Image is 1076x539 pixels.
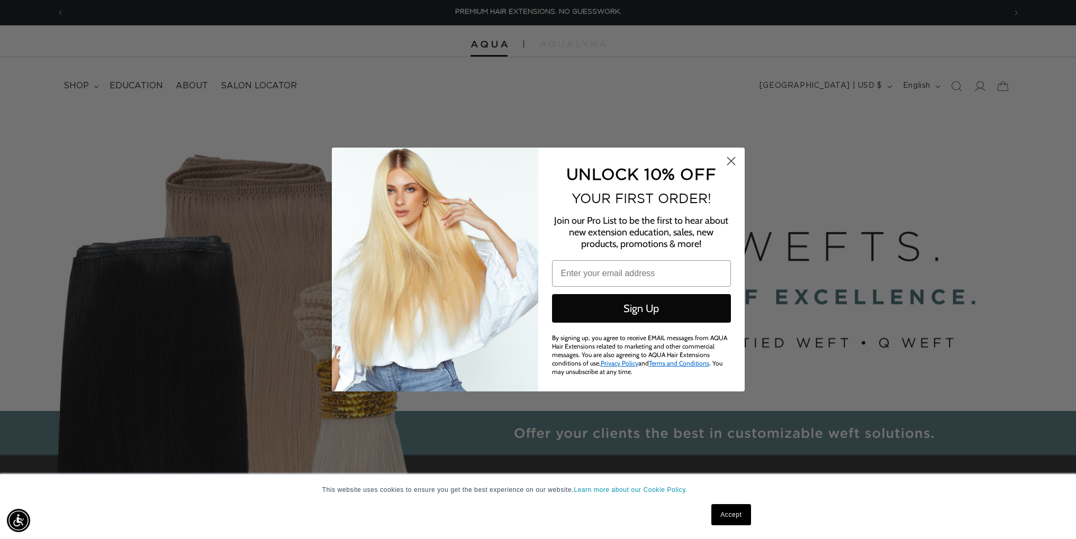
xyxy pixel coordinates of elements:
span: Join our Pro List to be the first to hear about new extension education, sales, new products, pro... [554,215,728,250]
span: YOUR FIRST ORDER! [572,191,711,206]
span: UNLOCK 10% OFF [566,165,716,182]
a: Terms and Conditions [649,359,709,367]
a: Accept [711,504,751,525]
p: This website uses cookies to ensure you get the best experience on our website. [322,485,754,495]
a: Privacy Policy [601,359,638,367]
button: Sign Up [552,294,731,323]
iframe: Chat Widget [1023,488,1076,539]
img: daab8b0d-f573-4e8c-a4d0-05ad8d765127.png [332,148,538,391]
input: Enter your email address [552,260,731,287]
a: Learn more about our Cookie Policy. [574,486,688,494]
div: Accessibility Menu [7,509,30,532]
button: Close dialog [722,152,740,170]
span: By signing up, you agree to receive EMAIL messages from AQUA Hair Extensions related to marketing... [552,334,727,376]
